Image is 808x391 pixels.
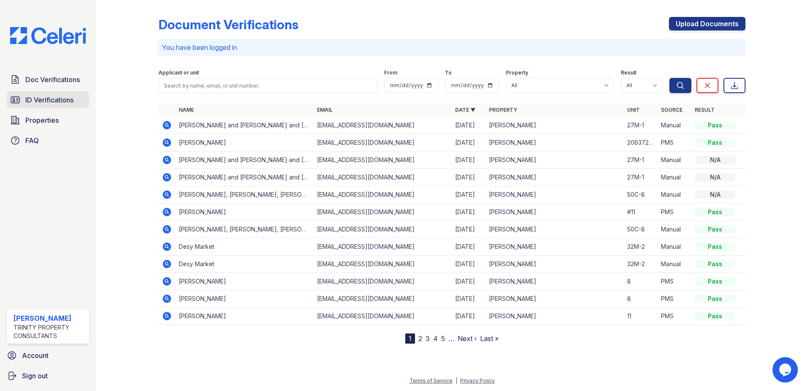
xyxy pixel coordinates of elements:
[658,238,691,256] td: Manual
[7,112,89,129] a: Properties
[627,107,640,113] a: Unit
[25,74,80,85] span: Doc Verifications
[25,135,39,146] span: FAQ
[486,204,624,221] td: [PERSON_NAME]
[25,115,59,125] span: Properties
[486,221,624,238] td: [PERSON_NAME]
[695,242,735,251] div: Pass
[314,134,452,151] td: [EMAIL_ADDRESS][DOMAIN_NAME]
[14,313,86,323] div: [PERSON_NAME]
[658,151,691,169] td: Manual
[158,17,298,32] div: Document Verifications
[433,334,438,343] a: 4
[621,69,636,76] label: Result
[624,134,658,151] td: 20637229
[695,260,735,268] div: Pass
[7,91,89,108] a: ID Verifications
[314,308,452,325] td: [EMAIL_ADDRESS][DOMAIN_NAME]
[452,204,486,221] td: [DATE]
[480,334,499,343] a: Last »
[486,273,624,290] td: [PERSON_NAME]
[695,138,735,147] div: Pass
[452,117,486,134] td: [DATE]
[175,273,314,290] td: [PERSON_NAME]
[25,95,74,105] span: ID Verifications
[695,295,735,303] div: Pass
[486,290,624,308] td: [PERSON_NAME]
[314,273,452,290] td: [EMAIL_ADDRESS][DOMAIN_NAME]
[14,323,86,340] div: Trinity Property Consultants
[624,186,658,204] td: 50C-8
[624,117,658,134] td: 27M-1
[445,69,452,76] label: To
[405,333,415,344] div: 1
[314,256,452,273] td: [EMAIL_ADDRESS][DOMAIN_NAME]
[658,273,691,290] td: PMS
[441,334,445,343] a: 5
[669,17,745,30] a: Upload Documents
[624,169,658,186] td: 27M-1
[658,186,691,204] td: Manual
[486,308,624,325] td: [PERSON_NAME]
[658,117,691,134] td: Manual
[624,204,658,221] td: #11
[418,334,422,343] a: 2
[314,151,452,169] td: [EMAIL_ADDRESS][DOMAIN_NAME]
[695,121,735,129] div: Pass
[624,308,658,325] td: 11
[695,208,735,216] div: Pass
[506,69,528,76] label: Property
[695,156,735,164] div: N/A
[695,312,735,320] div: Pass
[314,290,452,308] td: [EMAIL_ADDRESS][DOMAIN_NAME]
[695,225,735,234] div: Pass
[3,27,93,44] img: CE_Logo_Blue-a8612792a0a2168367f1c8372b55b34899dd931a85d93a1a3d3e32e68fde9ad4.png
[175,290,314,308] td: [PERSON_NAME]
[695,173,735,182] div: N/A
[452,221,486,238] td: [DATE]
[314,221,452,238] td: [EMAIL_ADDRESS][DOMAIN_NAME]
[175,256,314,273] td: Desy Market
[624,273,658,290] td: 8
[695,190,735,199] div: N/A
[624,290,658,308] td: 8
[455,107,475,113] a: Date ▼
[314,204,452,221] td: [EMAIL_ADDRESS][DOMAIN_NAME]
[426,334,430,343] a: 3
[486,169,624,186] td: [PERSON_NAME]
[624,238,658,256] td: 32M-2
[486,238,624,256] td: [PERSON_NAME]
[175,186,314,204] td: [PERSON_NAME], [PERSON_NAME], [PERSON_NAME], [PERSON_NAME]
[658,134,691,151] td: PMS
[7,132,89,149] a: FAQ
[452,290,486,308] td: [DATE]
[317,107,333,113] a: Email
[661,107,682,113] a: Source
[452,273,486,290] td: [DATE]
[158,69,199,76] label: Applicant or unit
[175,238,314,256] td: Desy Market
[175,221,314,238] td: [PERSON_NAME], [PERSON_NAME], [PERSON_NAME], [PERSON_NAME]
[695,107,715,113] a: Result
[452,238,486,256] td: [DATE]
[175,169,314,186] td: [PERSON_NAME] and [PERSON_NAME] and [PERSON_NAME]
[489,107,517,113] a: Property
[658,256,691,273] td: Manual
[179,107,194,113] a: Name
[773,357,800,383] iframe: chat widget
[452,186,486,204] td: [DATE]
[658,169,691,186] td: Manual
[3,367,93,384] a: Sign out
[314,169,452,186] td: [EMAIL_ADDRESS][DOMAIN_NAME]
[7,71,89,88] a: Doc Verifications
[624,151,658,169] td: 27M-1
[452,151,486,169] td: [DATE]
[314,186,452,204] td: [EMAIL_ADDRESS][DOMAIN_NAME]
[3,347,93,364] a: Account
[314,117,452,134] td: [EMAIL_ADDRESS][DOMAIN_NAME]
[658,221,691,238] td: Manual
[486,186,624,204] td: [PERSON_NAME]
[448,333,454,344] span: …
[486,134,624,151] td: [PERSON_NAME]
